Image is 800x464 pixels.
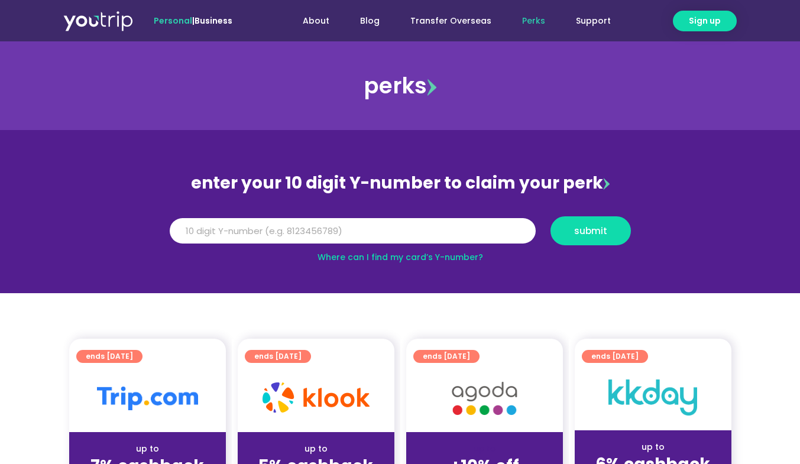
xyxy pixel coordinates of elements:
[254,350,302,363] span: ends [DATE]
[591,350,639,363] span: ends [DATE]
[86,350,133,363] span: ends [DATE]
[345,10,395,32] a: Blog
[264,10,626,32] nav: Menu
[247,443,385,455] div: up to
[79,443,216,455] div: up to
[423,350,470,363] span: ends [DATE]
[195,15,232,27] a: Business
[584,441,722,453] div: up to
[170,218,536,244] input: 10 digit Y-number (e.g. 8123456789)
[76,350,142,363] a: ends [DATE]
[318,251,483,263] a: Where can I find my card’s Y-number?
[245,350,311,363] a: ends [DATE]
[673,11,737,31] a: Sign up
[164,168,637,199] div: enter your 10 digit Y-number to claim your perk
[154,15,232,27] span: |
[474,443,495,455] span: up to
[154,15,192,27] span: Personal
[550,216,631,245] button: submit
[507,10,561,32] a: Perks
[287,10,345,32] a: About
[582,350,648,363] a: ends [DATE]
[395,10,507,32] a: Transfer Overseas
[413,350,480,363] a: ends [DATE]
[574,226,607,235] span: submit
[170,216,631,254] form: Y Number
[689,15,721,27] span: Sign up
[561,10,626,32] a: Support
